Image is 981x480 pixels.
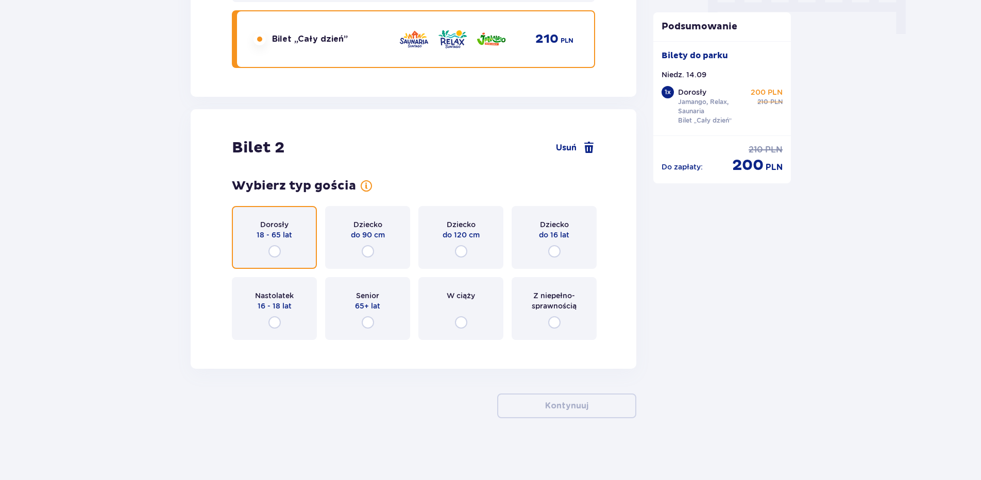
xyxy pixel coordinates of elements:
p: Bilety do parku [662,50,728,61]
p: Jamango, Relax, Saunaria [678,97,749,116]
p: Dziecko [447,219,476,230]
p: Dziecko [353,219,382,230]
p: 16 - 18 lat [258,301,292,311]
p: Senior [356,290,379,301]
p: 210 [535,31,559,47]
img: zone logo [399,28,429,50]
span: Usuń [556,142,577,153]
p: 65+ lat [355,301,380,311]
p: Niedz. 14.09 [662,70,706,80]
p: 18 - 65 lat [257,230,292,240]
p: Bilet „Cały dzień” [678,116,732,125]
p: W ciąży [447,290,475,301]
p: PLN [766,162,783,173]
p: Wybierz typ gościa [232,178,356,194]
p: 210 [749,144,763,156]
p: 200 [732,156,764,175]
p: Z niepełno­sprawnością [521,290,587,311]
p: Podsumowanie [653,21,791,33]
p: Dziecko [540,219,569,230]
p: 210 [757,97,768,107]
p: Do zapłaty : [662,162,703,172]
p: do 16 lat [539,230,569,240]
img: zone logo [437,28,468,50]
p: PLN [770,97,783,107]
p: do 90 cm [351,230,385,240]
a: Usuń [556,142,595,154]
p: Bilet 2 [232,138,284,158]
button: Kontynuuj [497,393,636,418]
p: Kontynuuj [545,400,588,412]
p: Dorosły [260,219,289,230]
p: PLN [765,144,783,156]
img: zone logo [476,28,506,50]
p: Bilet „Cały dzień” [272,33,348,45]
p: Dorosły [678,87,706,97]
p: do 120 cm [443,230,480,240]
p: PLN [561,36,573,45]
div: 1 x [662,86,674,98]
p: 200 PLN [751,87,783,97]
p: Nastolatek [255,290,294,301]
